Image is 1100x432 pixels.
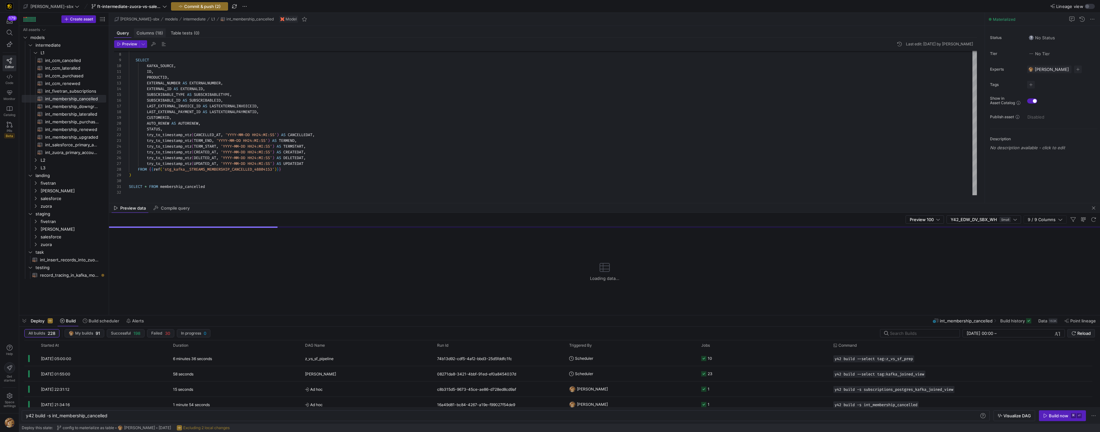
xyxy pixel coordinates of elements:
span: staging [35,210,105,218]
button: Data163K [1035,315,1060,326]
span: int_membership_lateralled​​​​​​​​​​ [45,111,99,118]
div: All assets [23,27,40,32]
img: https://storage.googleapis.com/y42-prod-data-exchange/images/1Nvl5cecG3s9yuu18pSpZlzl4PBNfpIlp06V... [569,386,576,392]
span: L1 [41,49,105,57]
span: 30 [165,331,170,336]
span: , [303,150,306,155]
div: 9 [114,57,121,63]
div: Press SPACE to select this row. [22,110,106,118]
span: Build [66,318,76,323]
span: [PERSON_NAME] [1035,67,1069,72]
div: Press SPACE to select this row. [22,210,106,218]
button: intermediate [182,15,207,23]
div: Build now [1049,413,1068,418]
button: Visualize DAG [994,410,1035,421]
span: (18) [155,31,163,35]
a: Spacesettings [3,390,16,411]
span: zuora [41,203,105,210]
span: 'YYYY-MM-DD HH24:MI:SS' [225,132,277,137]
span: AS [277,144,281,149]
span: int_membership_cancelled​​​​​​​​​​ [45,95,99,103]
span: No Tier [1029,51,1050,56]
button: 9 / 9 Columns [1024,215,1067,224]
span: LAST_EXTERNAL_INVOICE_ID [147,104,200,109]
span: , [198,121,200,126]
div: Press SPACE to select this row. [22,156,106,164]
span: , [216,150,218,155]
button: [PERSON_NAME]-sbx [113,15,161,23]
span: EXTERNAL_ID [147,86,171,91]
span: ) [268,138,270,143]
span: Monitor [4,97,15,101]
span: TERM_START [194,144,216,149]
div: 21 [114,126,121,132]
button: ft-intermediate-zuora-vs-salesforce-08052025 [90,2,169,11]
span: , [169,115,171,120]
div: Press SPACE to select this row. [22,149,106,156]
p: Description [990,137,1097,141]
span: ) [272,144,274,149]
div: 8 [114,51,121,57]
span: intermediate [35,42,105,49]
span: int_membership_downgraded​​​​​​​​​​ [45,103,99,110]
button: Failed30 [147,329,174,337]
span: 'YYYY-MM-DD HH24:MI:SS' [221,150,272,155]
span: 'YYYY-MM-DD HH24:MI:SS' [216,138,268,143]
span: ID [147,69,151,74]
span: Successful [111,331,131,336]
span: [PERSON_NAME]-sbx [120,17,159,21]
span: My builds [75,331,93,336]
span: 0 [204,331,206,336]
a: record_tracing_in_kafka_models​​​​​​​​​​ [22,271,106,279]
a: int_fivetran_subscriptions​​​​​​​​​​ [22,87,106,95]
span: zuora [41,241,105,248]
span: Code [5,81,13,85]
span: SUBSCRIBABLE_TYPE [147,92,185,97]
span: TERM_END [194,138,212,143]
span: testing [35,264,105,271]
span: int_ccm_renewed​​​​​​​​​​ [45,80,99,87]
span: Space settings [4,400,16,408]
span: ft-intermediate-zuora-vs-salesforce-08052025 [97,4,161,9]
span: AS [187,92,192,97]
span: SUBSCRIBABLE_ID [147,98,180,103]
span: , [221,98,223,103]
div: Press SPACE to select this row. [22,133,106,141]
span: Model [286,17,297,21]
span: KAFKA_SOURCE [147,63,174,68]
img: https://storage.googleapis.com/y42-prod-data-exchange/images/1Nvl5cecG3s9yuu18pSpZlzl4PBNfpIlp06V... [118,425,123,430]
span: , [212,138,214,143]
img: https://storage.googleapis.com/y42-prod-data-exchange/images/1Nvl5cecG3s9yuu18pSpZlzl4PBNfpIlp06V... [4,418,15,428]
div: 24 [114,143,121,149]
div: Press SPACE to select this row. [22,179,106,187]
span: , [160,127,162,132]
div: Press SPACE to select this row. [22,248,106,256]
span: EXTERNALNUMBER [189,81,221,86]
div: 15 [114,92,121,97]
span: , [216,144,218,149]
span: z_vs_sf_pipeline [305,351,334,366]
input: Search Builds [890,331,955,336]
span: int_ccm_cancelled​​​​​​​​​​ [45,57,99,64]
span: , [167,75,169,80]
button: Point lineage [1062,315,1099,326]
span: Commit & push (2) [184,4,221,9]
span: No Status [1029,35,1055,40]
span: CUSTOMERID [147,115,169,120]
span: SUBSCRIBABLEID [189,98,221,103]
span: Alerts [132,318,144,323]
span: In progress [181,331,201,336]
span: (0) [194,31,200,35]
img: https://storage.googleapis.com/y42-prod-data-exchange/images/uAsz27BndGEK0hZWDFeOjoxA7jCwgK9jE472... [6,3,13,10]
span: AS [183,98,187,103]
button: Excluding 2 local changes [175,424,231,432]
span: Materialized [993,17,1015,22]
span: [DATE] [159,426,171,430]
button: Alerts [123,315,147,326]
span: Lineage view [1056,4,1083,9]
span: Reload [1077,331,1091,336]
div: 26 [114,155,121,161]
button: L1 [210,15,217,23]
div: Press SPACE to select this row. [22,118,106,126]
span: SELECT [136,58,149,63]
